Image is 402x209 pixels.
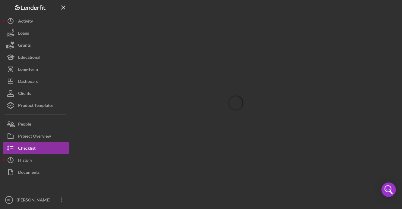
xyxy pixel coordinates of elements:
button: Grants [3,39,69,51]
div: Dashboard [18,75,39,89]
div: Activity [18,15,33,29]
div: Product Templates [18,99,53,113]
div: [PERSON_NAME] [15,194,54,207]
div: Checklist [18,142,36,156]
div: Grants [18,39,31,53]
button: People [3,118,69,130]
button: Loans [3,27,69,39]
button: RL[PERSON_NAME] [3,194,69,206]
button: Checklist [3,142,69,154]
div: Clients [18,87,31,101]
button: Product Templates [3,99,69,111]
div: Loans [18,27,29,41]
button: Educational [3,51,69,63]
div: Documents [18,166,40,180]
div: People [18,118,31,132]
button: History [3,154,69,166]
div: Educational [18,51,40,65]
button: Clients [3,87,69,99]
button: Activity [3,15,69,27]
button: Dashboard [3,75,69,87]
text: RL [7,198,11,202]
div: Project Overview [18,130,51,144]
button: Long-Term [3,63,69,75]
div: Long-Term [18,63,38,77]
button: Project Overview [3,130,69,142]
div: Open Intercom Messenger [381,182,396,197]
button: Documents [3,166,69,178]
div: History [18,154,32,168]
